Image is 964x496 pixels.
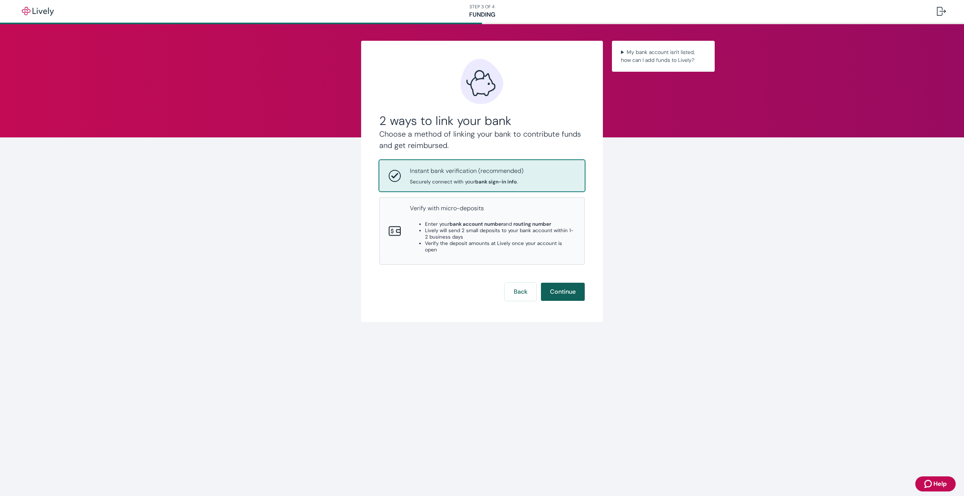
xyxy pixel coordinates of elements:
p: Verify with micro-deposits [410,204,575,213]
li: Lively will send 2 small deposits to your bank account within 1-2 business days [425,227,575,240]
button: Zendesk support iconHelp [915,476,956,491]
h2: 2 ways to link your bank [379,113,585,128]
h4: Choose a method of linking your bank to contribute funds and get reimbursed. [379,128,585,151]
button: Log out [931,2,952,20]
svg: Micro-deposits [389,225,401,237]
li: Verify the deposit amounts at Lively once your account is open [425,240,575,253]
button: Instant bank verificationInstant bank verification (recommended)Securely connect with yourbank si... [380,160,584,191]
strong: bank sign-in info [475,179,517,185]
li: Enter your and [425,221,575,227]
svg: Instant bank verification [389,170,401,182]
strong: bank account number [450,221,503,227]
summary: My bank account isn't listed, how can I add funds to Lively? [618,47,709,66]
span: Help [933,479,947,488]
img: Lively [17,7,59,16]
button: Continue [541,283,585,301]
p: Instant bank verification (recommended) [410,166,524,176]
strong: routing number [513,221,551,227]
button: Back [505,283,536,301]
span: Securely connect with your . [410,179,524,185]
svg: Zendesk support icon [924,479,933,488]
button: Micro-depositsVerify with micro-depositsEnter yourbank account numberand routing numberLively wil... [380,198,584,264]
